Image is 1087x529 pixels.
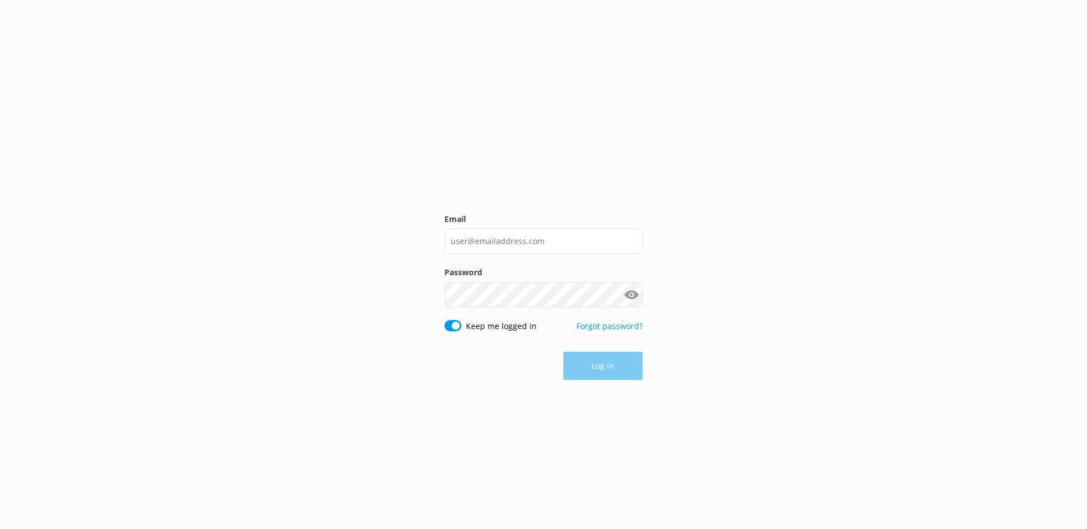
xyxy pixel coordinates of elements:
a: Forgot password? [576,321,643,331]
label: Email [444,213,643,225]
label: Password [444,266,643,279]
button: Show password [620,283,643,306]
input: user@emailaddress.com [444,228,643,254]
label: Keep me logged in [466,320,537,332]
